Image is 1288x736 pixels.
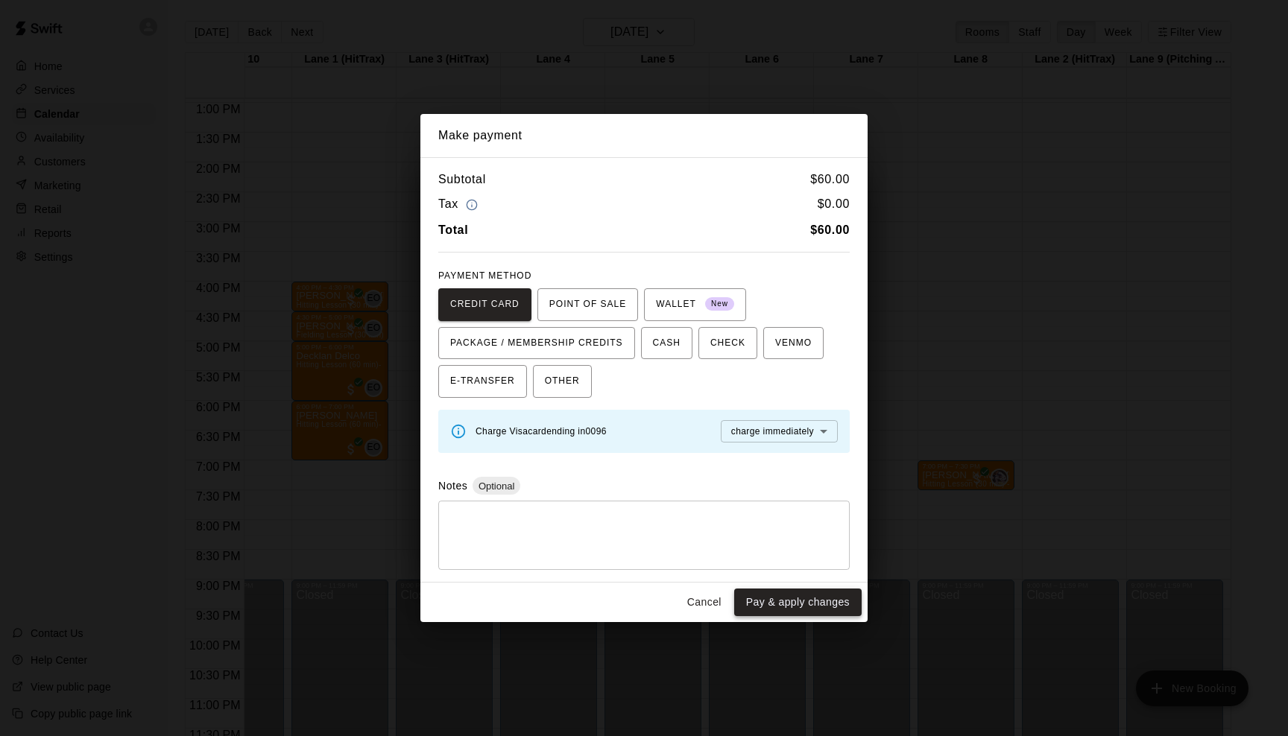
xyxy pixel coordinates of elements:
[731,426,814,437] span: charge immediately
[710,331,745,355] span: CHECK
[734,589,862,616] button: Pay & apply changes
[656,293,734,317] span: WALLET
[705,294,734,314] span: New
[450,293,520,317] span: CREDIT CARD
[438,365,527,398] button: E-TRANSFER
[420,114,868,157] h2: Make payment
[533,365,592,398] button: OTHER
[818,194,850,215] h6: $ 0.00
[450,331,623,355] span: PACKAGE / MEMBERSHIP CREDITS
[438,194,482,215] h6: Tax
[681,589,728,616] button: Cancel
[473,480,520,492] span: Optional
[438,270,531,281] span: PAYMENT METHOD
[810,223,850,236] b: $ 60.00
[438,327,635,360] button: PACKAGE / MEMBERSHIP CREDITS
[549,293,626,317] span: POINT OF SALE
[644,288,746,321] button: WALLET New
[438,480,467,492] label: Notes
[537,288,638,321] button: POINT OF SALE
[476,426,607,437] span: Charge Visa card ending in 0096
[763,327,824,360] button: VENMO
[545,369,580,393] span: OTHER
[438,223,468,236] b: Total
[698,327,757,360] button: CHECK
[641,327,692,360] button: CASH
[775,331,812,355] span: VENMO
[438,170,486,189] h6: Subtotal
[450,369,515,393] span: E-TRANSFER
[653,331,681,355] span: CASH
[810,170,850,189] h6: $ 60.00
[438,288,531,321] button: CREDIT CARD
